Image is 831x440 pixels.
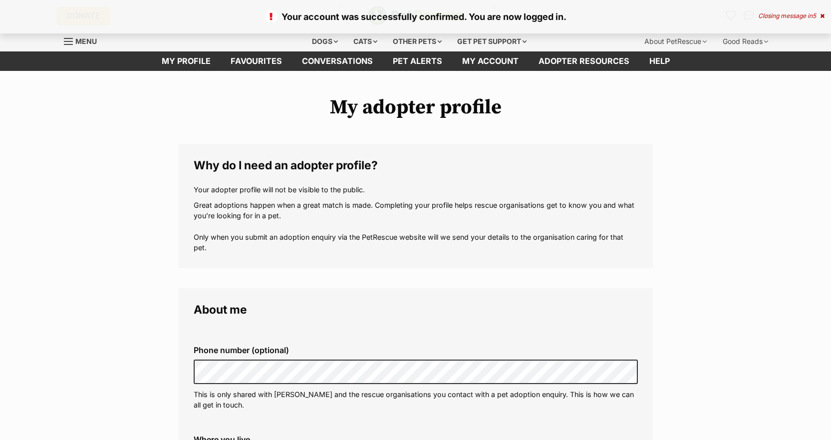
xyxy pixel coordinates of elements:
[194,200,638,253] p: Great adoptions happen when a great match is made. Completing your profile helps rescue organisat...
[64,31,104,49] a: Menu
[529,51,639,71] a: Adopter resources
[221,51,292,71] a: Favourites
[179,96,653,119] h1: My adopter profile
[639,51,680,71] a: Help
[346,31,384,51] div: Cats
[194,159,638,172] legend: Why do I need an adopter profile?
[292,51,383,71] a: conversations
[194,346,638,355] label: Phone number (optional)
[452,51,529,71] a: My account
[383,51,452,71] a: Pet alerts
[305,31,345,51] div: Dogs
[637,31,714,51] div: About PetRescue
[179,144,653,268] fieldset: Why do I need an adopter profile?
[194,389,638,411] p: This is only shared with [PERSON_NAME] and the rescue organisations you contact with a pet adopti...
[194,303,638,316] legend: About me
[450,31,534,51] div: Get pet support
[386,31,449,51] div: Other pets
[194,184,638,195] p: Your adopter profile will not be visible to the public.
[152,51,221,71] a: My profile
[75,37,97,45] span: Menu
[716,31,775,51] div: Good Reads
